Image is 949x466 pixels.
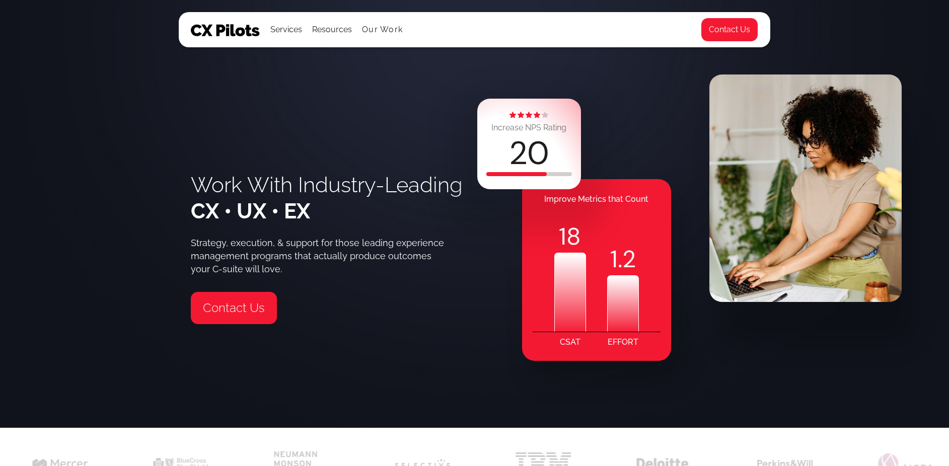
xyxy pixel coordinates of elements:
[191,292,277,324] a: Contact Us
[362,25,403,34] a: Our Work
[270,13,302,47] div: Services
[560,332,580,352] div: CSAT
[509,137,549,170] div: 20
[522,189,671,209] div: Improve Metrics that Count
[312,13,352,47] div: Resources
[622,243,636,275] code: 2
[270,23,302,37] div: Services
[610,243,618,275] code: 1
[191,199,310,223] span: CX • UX • EX
[554,220,586,253] div: 18
[191,237,451,276] div: Strategy, execution, & support for those leading experience management programs that actually pro...
[491,121,566,135] div: Increase NPS Rating
[607,243,639,275] div: .
[312,23,352,37] div: Resources
[191,172,463,224] h1: Work With Industry-Leading
[608,332,638,352] div: EFFORT
[701,18,758,42] a: Contact Us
